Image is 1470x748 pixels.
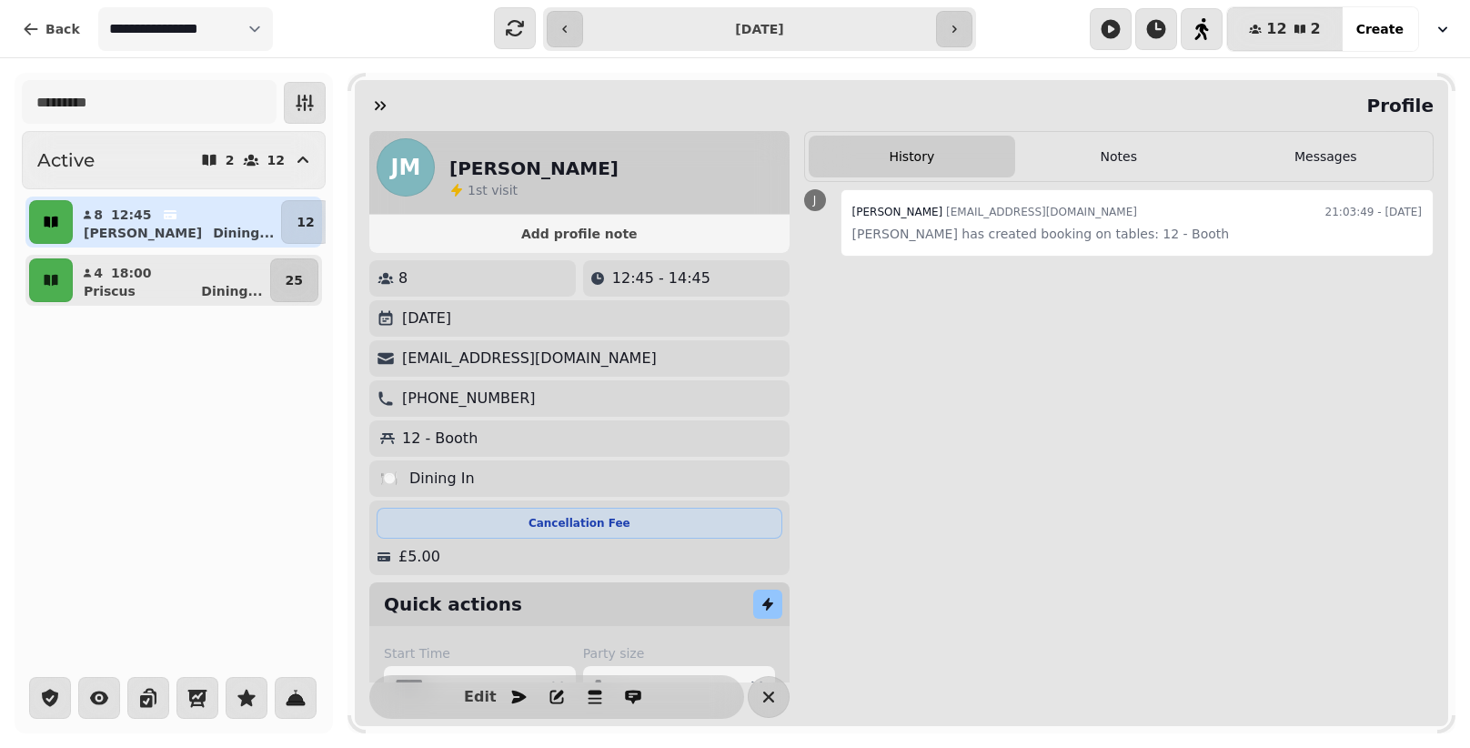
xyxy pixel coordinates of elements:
[377,222,782,246] button: Add profile note
[1223,136,1429,177] button: Messages
[583,644,775,662] label: Party size
[1356,23,1404,35] span: Create
[468,181,518,199] p: visit
[402,348,657,369] p: [EMAIL_ADDRESS][DOMAIN_NAME]
[201,282,262,300] p: Dining ...
[76,258,267,302] button: 418:00PriscusDining...
[377,508,782,539] div: Cancellation Fee
[84,224,202,242] p: [PERSON_NAME]
[297,213,314,231] p: 12
[1325,201,1422,223] time: 21:03:49 - [DATE]
[398,268,408,289] p: 8
[813,195,817,206] span: J
[468,183,476,197] span: 1
[226,154,235,167] p: 2
[384,644,576,662] label: Start Time
[1266,22,1286,36] span: 12
[45,23,80,35] span: Back
[612,268,710,289] p: 12:45 - 14:45
[384,591,522,617] h2: Quick actions
[1311,22,1321,36] span: 2
[402,388,536,409] p: [PHONE_NUMBER]
[7,7,95,51] button: Back
[852,206,943,218] span: [PERSON_NAME]
[398,546,440,568] p: £5.00
[409,468,475,490] p: Dining In
[380,468,398,490] p: 🍽️
[402,428,478,450] p: 12 - Booth
[469,690,491,704] span: Edit
[76,200,277,244] button: 812:45[PERSON_NAME]Dining...
[111,264,152,282] p: 18:00
[213,224,274,242] p: Dining ...
[852,223,1422,245] p: [PERSON_NAME] has created booking on tables: 12 - Booth
[476,183,491,197] span: st
[402,308,451,329] p: [DATE]
[93,264,104,282] p: 4
[270,258,318,302] button: 25
[852,201,1137,223] div: [EMAIL_ADDRESS][DOMAIN_NAME]
[22,131,326,189] button: Active212
[1359,93,1434,118] h2: Profile
[267,154,285,167] p: 12
[809,136,1015,177] button: History
[391,157,421,178] span: JM
[281,200,329,244] button: 12
[1015,136,1222,177] button: Notes
[1227,7,1342,51] button: 122
[391,227,768,240] span: Add profile note
[286,271,303,289] p: 25
[1342,7,1418,51] button: Create
[111,206,152,224] p: 12:45
[84,282,136,300] p: Priscus
[93,206,104,224] p: 8
[449,156,619,181] h2: [PERSON_NAME]
[37,147,95,173] h2: Active
[462,679,498,715] button: Edit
